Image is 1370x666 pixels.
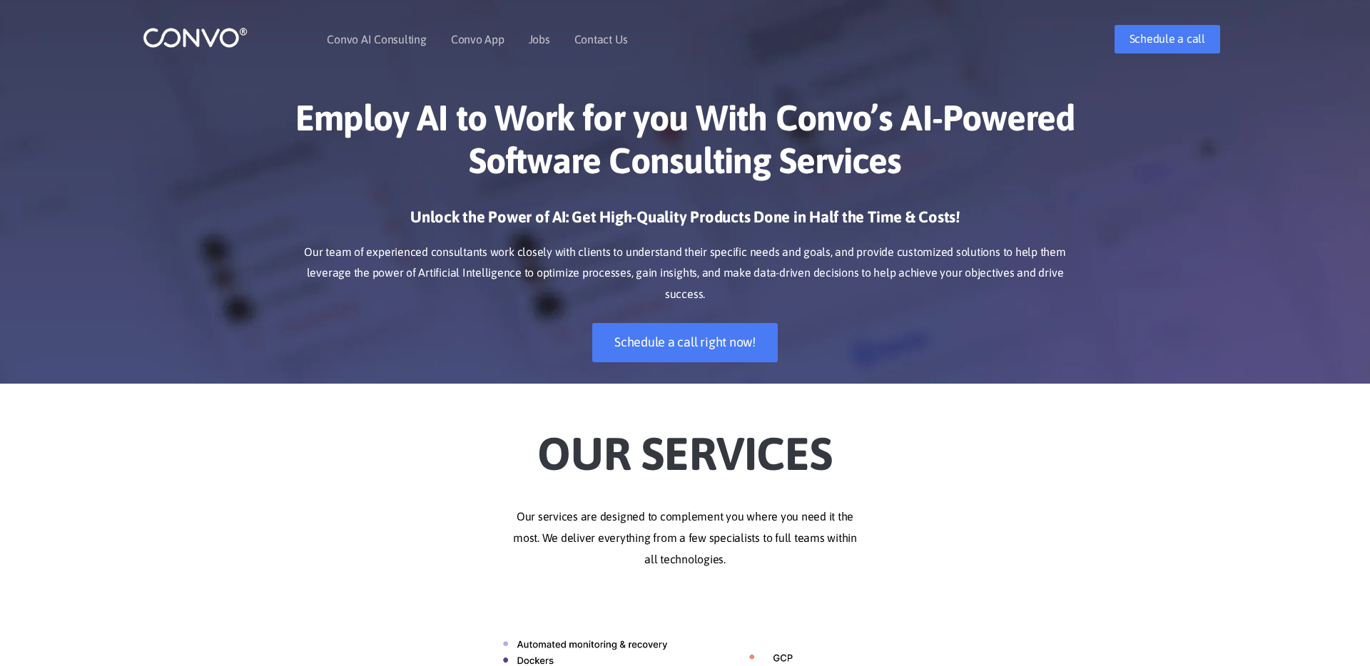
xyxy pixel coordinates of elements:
p: Our services are designed to complement you where you need it the most. We deliver everything fro... [289,506,1081,570]
a: Schedule a call [1115,25,1220,53]
a: Convo AI Consulting [327,34,426,45]
h3: Unlock the Power of AI: Get High-Quality Products Done in Half the Time & Costs! [289,207,1081,238]
h1: Employ AI to Work for you With Convo’s AI-Powered Software Consulting Services [289,96,1081,193]
a: Contact Us [574,34,628,45]
a: Jobs [529,34,550,45]
img: logo_1.png [143,26,248,48]
a: Schedule a call right now! [592,323,778,362]
h2: Our Services [289,405,1081,485]
a: Convo App [451,34,504,45]
p: Our team of experienced consultants work closely with clients to understand their specific needs ... [289,242,1081,306]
